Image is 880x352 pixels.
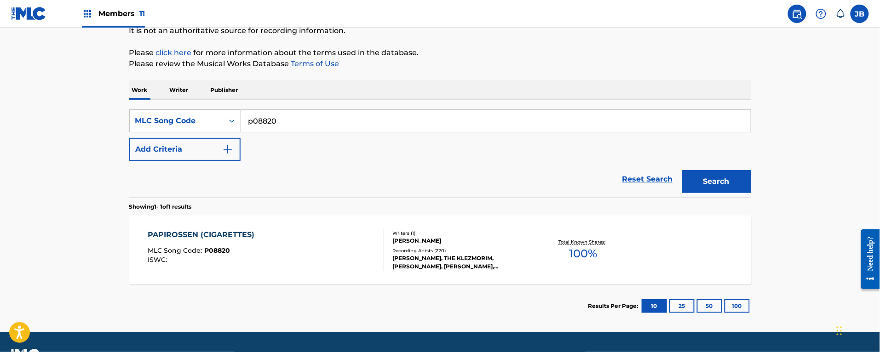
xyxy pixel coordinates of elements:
p: It is not an authoritative source for recording information. [129,25,751,36]
button: 25 [669,299,695,313]
button: Add Criteria [129,138,241,161]
span: MLC Song Code : [148,246,204,255]
a: PAPIROSSEN (CIGARETTES)MLC Song Code:P08820ISWC:Writers (1)[PERSON_NAME]Recording Artists (220)[P... [129,216,751,284]
div: Writers ( 1 ) [393,230,532,237]
div: Notifications [836,9,845,18]
span: 100 % [569,245,598,262]
div: [PERSON_NAME], THE KLEZMORIM, [PERSON_NAME], [PERSON_NAME], [PERSON_NAME], [PERSON_NAME] [393,254,532,271]
span: Members [98,8,145,19]
span: ISWC : [148,255,169,264]
a: click here [156,48,192,57]
img: search [792,8,803,19]
div: Recording Artists ( 220 ) [393,247,532,254]
p: Total Known Shares: [559,238,608,245]
div: PAPIROSSEN (CIGARETTES) [148,229,259,240]
a: Public Search [788,5,806,23]
img: help [816,8,827,19]
span: 11 [139,9,145,18]
img: MLC Logo [11,7,46,20]
p: Please review the Musical Works Database [129,58,751,69]
button: 10 [642,299,667,313]
button: 50 [697,299,722,313]
iframe: Resource Center [854,222,880,296]
p: Writer [167,80,191,100]
button: Search [682,170,751,193]
div: MLC Song Code [135,115,218,126]
img: 9d2ae6d4665cec9f34b9.svg [222,144,233,155]
p: Results Per Page: [588,302,641,310]
iframe: Chat Widget [834,308,880,352]
p: Showing 1 - 1 of 1 results [129,203,192,211]
div: [PERSON_NAME] [393,237,532,245]
div: User Menu [851,5,869,23]
p: Please for more information about the terms used in the database. [129,47,751,58]
div: Help [812,5,830,23]
a: Reset Search [618,169,678,189]
form: Search Form [129,109,751,198]
p: Work [129,80,150,100]
button: 100 [725,299,750,313]
div: Drag [837,317,842,345]
span: P08820 [204,246,230,255]
a: Terms of Use [289,59,339,68]
img: Top Rightsholders [82,8,93,19]
p: Publisher [208,80,241,100]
